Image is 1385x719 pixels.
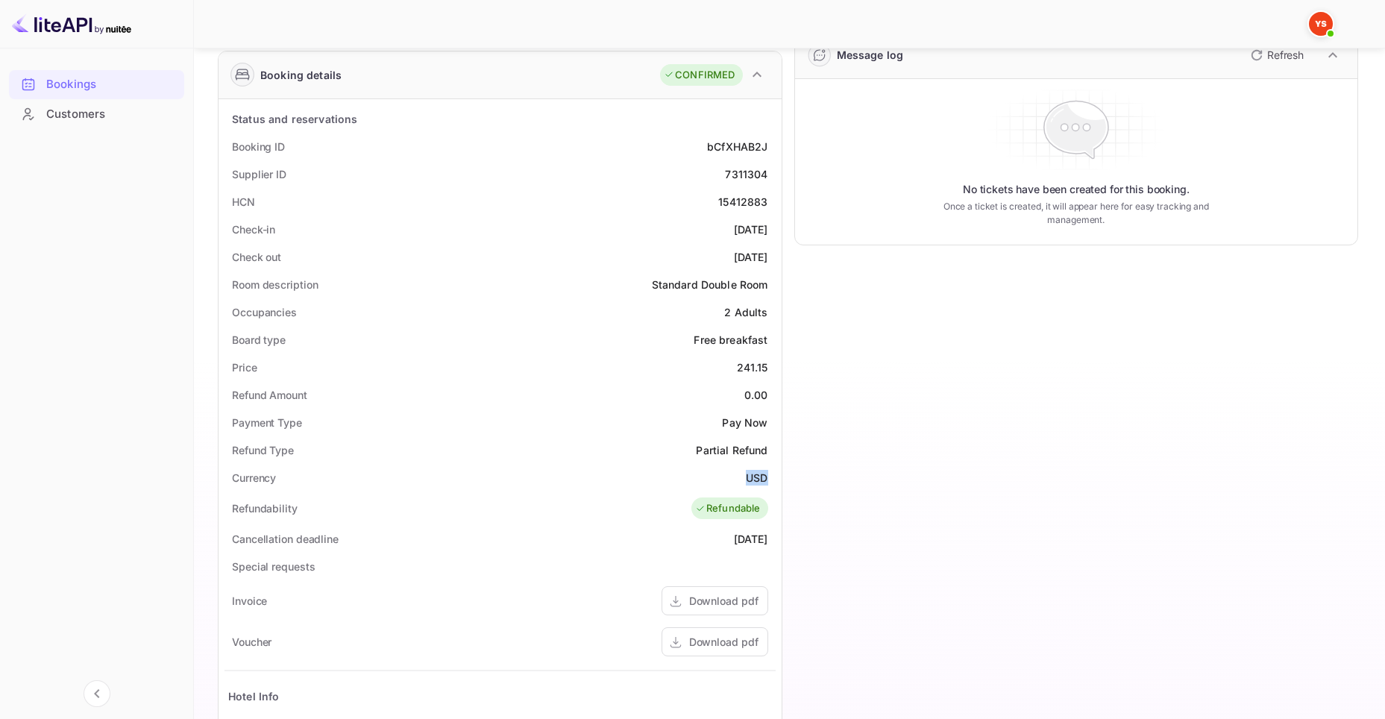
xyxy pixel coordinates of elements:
[734,222,768,237] div: [DATE]
[232,249,281,265] div: Check out
[718,194,767,210] div: 15412883
[1309,12,1333,36] img: Yandex Support
[232,277,318,292] div: Room description
[46,76,177,93] div: Bookings
[689,634,759,650] div: Download pdf
[232,194,255,210] div: HCN
[737,359,768,375] div: 241.15
[232,559,315,574] div: Special requests
[232,415,302,430] div: Payment Type
[1267,47,1304,63] p: Refresh
[84,680,110,707] button: Collapse navigation
[228,688,280,704] div: Hotel Info
[722,415,767,430] div: Pay Now
[695,501,761,516] div: Refundable
[232,332,286,348] div: Board type
[232,304,297,320] div: Occupancies
[694,332,767,348] div: Free breakfast
[746,470,767,486] div: USD
[734,531,768,547] div: [DATE]
[46,106,177,123] div: Customers
[724,304,767,320] div: 2 Adults
[232,442,294,458] div: Refund Type
[963,182,1190,197] p: No tickets have been created for this booking.
[689,593,759,609] div: Download pdf
[725,166,767,182] div: 7311304
[9,70,184,99] div: Bookings
[232,166,286,182] div: Supplier ID
[696,442,767,458] div: Partial Refund
[652,277,768,292] div: Standard Double Room
[232,634,271,650] div: Voucher
[232,500,298,516] div: Refundability
[232,139,285,154] div: Booking ID
[9,70,184,98] a: Bookings
[664,68,735,83] div: CONFIRMED
[12,12,131,36] img: LiteAPI logo
[9,100,184,128] a: Customers
[925,200,1228,227] p: Once a ticket is created, it will appear here for easy tracking and management.
[260,67,342,83] div: Booking details
[232,222,275,237] div: Check-in
[1242,43,1310,67] button: Refresh
[232,531,339,547] div: Cancellation deadline
[232,111,357,127] div: Status and reservations
[744,387,768,403] div: 0.00
[707,139,767,154] div: bCfXHAB2J
[232,593,267,609] div: Invoice
[232,387,307,403] div: Refund Amount
[837,47,904,63] div: Message log
[734,249,768,265] div: [DATE]
[232,470,276,486] div: Currency
[232,359,257,375] div: Price
[9,100,184,129] div: Customers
